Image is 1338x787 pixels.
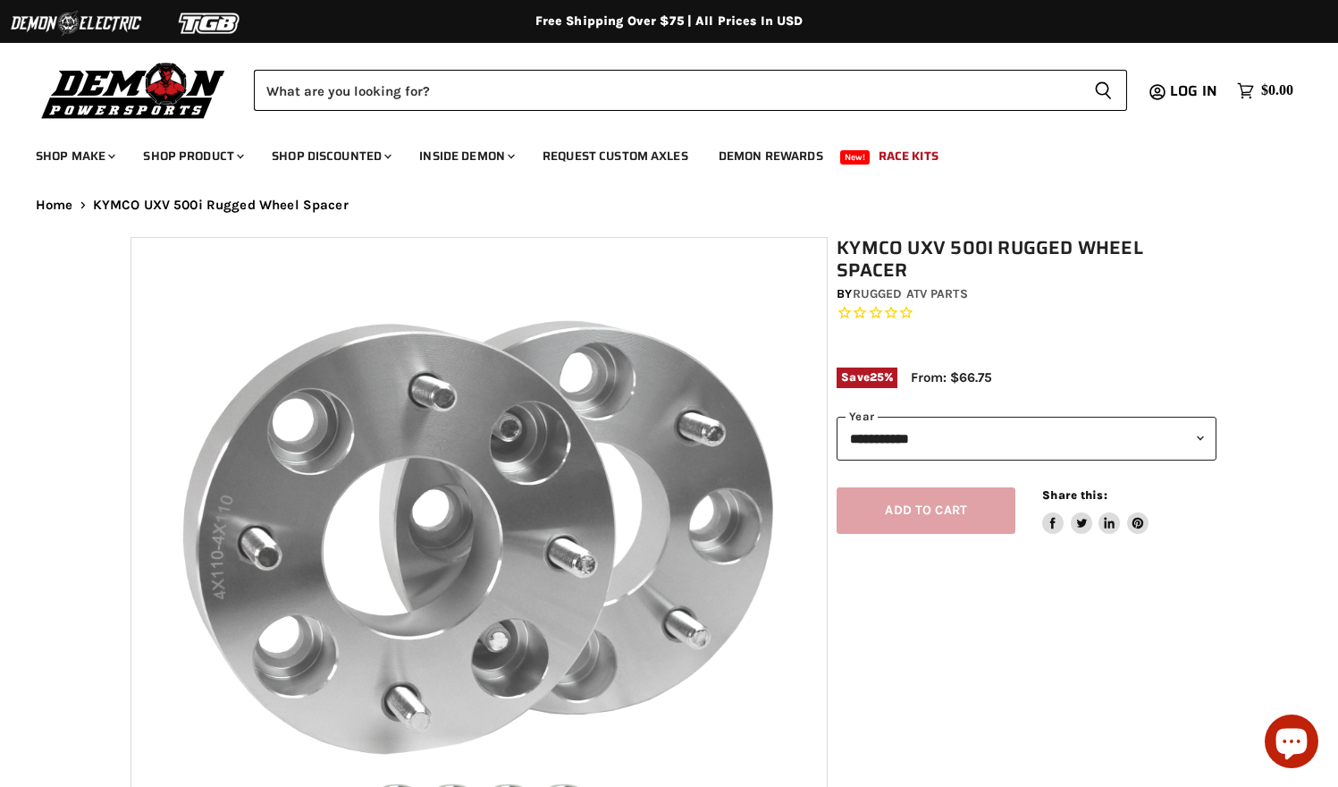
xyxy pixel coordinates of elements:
[1261,82,1293,99] span: $0.00
[36,58,231,122] img: Demon Powersports
[837,284,1216,304] div: by
[705,138,837,174] a: Demon Rewards
[865,138,952,174] a: Race Kits
[1042,487,1149,535] aside: Share this:
[529,138,702,174] a: Request Custom Axles
[258,138,402,174] a: Shop Discounted
[837,417,1216,461] select: year
[254,70,1080,111] input: Search
[837,368,897,387] span: Save %
[1042,488,1107,502] span: Share this:
[1259,715,1324,773] inbox-online-store-chat: Shopify online store chat
[853,286,968,301] a: Rugged ATV Parts
[143,6,277,40] img: TGB Logo 2
[130,138,255,174] a: Shop Product
[254,70,1127,111] form: Product
[22,138,126,174] a: Shop Make
[1080,70,1127,111] button: Search
[406,138,526,174] a: Inside Demon
[1170,80,1217,102] span: Log in
[870,370,884,384] span: 25
[911,369,992,385] span: From: $66.75
[840,150,871,165] span: New!
[1228,78,1302,104] a: $0.00
[93,198,349,213] span: KYMCO UXV 500i Rugged Wheel Spacer
[837,304,1216,323] span: Rated 0.0 out of 5 stars 0 reviews
[9,6,143,40] img: Demon Electric Logo 2
[22,131,1289,174] ul: Main menu
[837,237,1216,282] h1: KYMCO UXV 500i Rugged Wheel Spacer
[36,198,73,213] a: Home
[1162,83,1228,99] a: Log in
